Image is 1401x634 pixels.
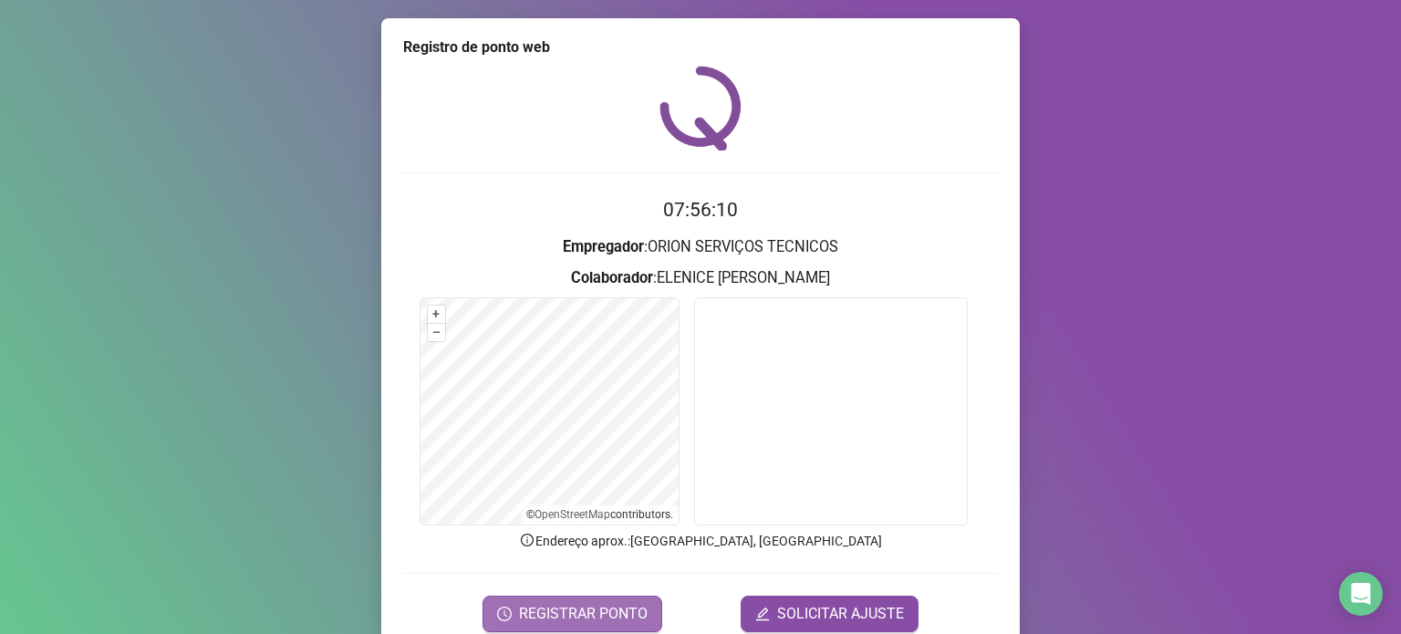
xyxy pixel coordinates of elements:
[1339,572,1383,616] div: Open Intercom Messenger
[403,531,998,551] p: Endereço aprox. : [GEOGRAPHIC_DATA], [GEOGRAPHIC_DATA]
[403,266,998,290] h3: : ELENICE [PERSON_NAME]
[741,596,918,632] button: editSOLICITAR AJUSTE
[777,603,904,625] span: SOLICITAR AJUSTE
[428,324,445,341] button: –
[403,36,998,58] div: Registro de ponto web
[563,238,644,255] strong: Empregador
[755,607,770,621] span: edit
[526,508,673,521] li: © contributors.
[534,508,610,521] a: OpenStreetMap
[659,66,742,151] img: QRPoint
[519,603,648,625] span: REGISTRAR PONTO
[571,269,653,286] strong: Colaborador
[497,607,512,621] span: clock-circle
[428,306,445,323] button: +
[483,596,662,632] button: REGISTRAR PONTO
[663,199,738,221] time: 07:56:10
[403,235,998,259] h3: : ORION SERVIÇOS TECNICOS
[519,532,535,548] span: info-circle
